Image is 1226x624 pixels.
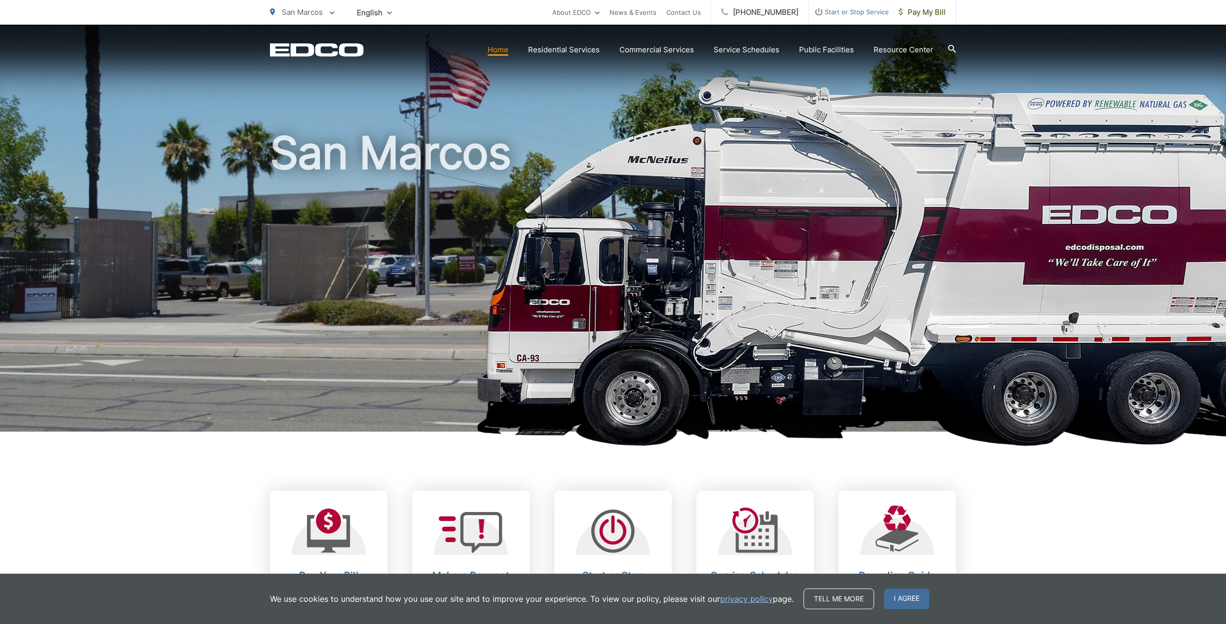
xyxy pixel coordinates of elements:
[804,588,874,609] a: Tell me more
[270,43,364,57] a: EDCD logo. Return to the homepage.
[282,7,323,17] span: San Marcos
[720,593,773,605] a: privacy policy
[270,593,794,605] p: We use cookies to understand how you use our site and to improve your experience. To view our pol...
[666,6,701,18] a: Contact Us
[422,570,520,582] h2: Make a Request
[706,570,804,582] h2: Service Schedules
[349,4,399,21] span: English
[488,44,508,56] a: Home
[714,44,779,56] a: Service Schedules
[848,570,946,582] h2: Recycling Guide
[619,44,694,56] a: Commercial Services
[528,44,600,56] a: Residential Services
[564,570,662,593] h2: Start or Stop Service
[280,570,378,582] h2: Pay Your Bill
[884,588,929,609] span: I agree
[270,128,956,440] h1: San Marcos
[552,6,600,18] a: About EDCO
[874,44,933,56] a: Resource Center
[799,44,854,56] a: Public Facilities
[610,6,656,18] a: News & Events
[899,6,946,18] span: Pay My Bill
